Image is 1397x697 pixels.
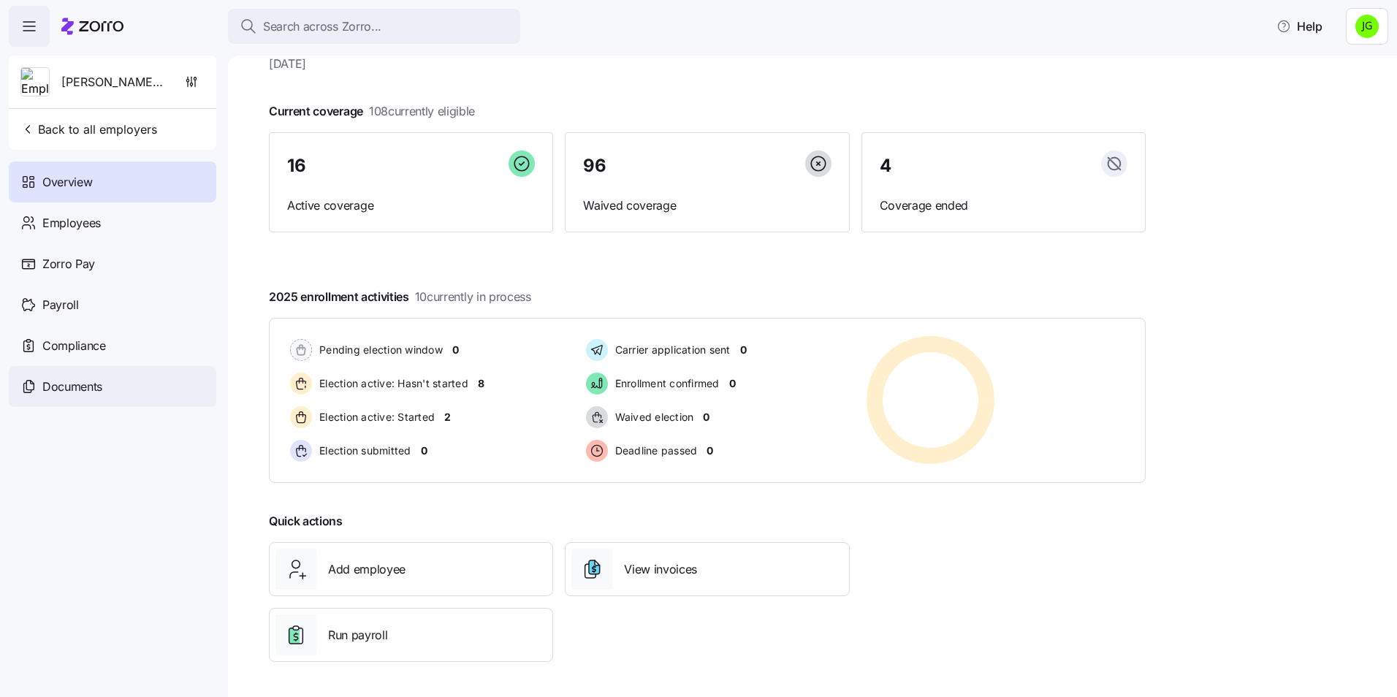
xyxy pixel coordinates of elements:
span: 0 [421,443,427,458]
span: Carrier application sent [611,343,731,357]
span: Back to all employers [20,121,157,138]
span: Add employee [328,560,406,579]
span: Deadline passed [611,443,698,458]
a: Documents [9,366,216,407]
span: Employees [42,214,101,232]
span: Election submitted [315,443,411,458]
span: View invoices [624,560,697,579]
span: Election active: Started [315,410,435,424]
span: 4 [880,157,891,175]
a: Payroll [9,284,216,325]
span: 2 [444,410,451,424]
span: Search across Zorro... [263,18,381,36]
span: 0 [452,343,459,357]
img: a4774ed6021b6d0ef619099e609a7ec5 [1355,15,1379,38]
span: [PERSON_NAME] Supply Company [61,73,167,91]
button: Back to all employers [15,115,163,144]
span: 96 [583,157,606,175]
span: Election active: Hasn't started [315,376,468,391]
span: 10 currently in process [415,288,531,306]
span: 2025 enrollment activities [269,288,531,306]
a: Zorro Pay [9,243,216,284]
span: Overview [42,173,92,191]
span: Current coverage [269,102,475,121]
span: Quick actions [269,512,343,530]
a: Overview [9,161,216,202]
span: [DATE] [269,55,1146,73]
span: Zorro Pay [42,255,95,273]
span: Enrollment confirmed [611,376,720,391]
button: Search across Zorro... [228,9,520,44]
span: 8 [478,376,484,391]
img: Employer logo [21,68,49,97]
span: Documents [42,378,102,396]
span: Help [1276,18,1322,35]
span: Pending election window [315,343,443,357]
span: 108 currently eligible [369,102,475,121]
a: Compliance [9,325,216,366]
span: Waived coverage [583,197,831,215]
span: 16 [287,157,305,175]
a: Employees [9,202,216,243]
span: Run payroll [328,626,387,644]
span: 0 [729,376,736,391]
span: 0 [703,410,709,424]
span: 0 [740,343,747,357]
span: Compliance [42,337,106,355]
span: 0 [707,443,713,458]
span: Active coverage [287,197,535,215]
span: Payroll [42,296,79,314]
span: Coverage ended [880,197,1127,215]
span: Waived election [611,410,694,424]
button: Help [1265,12,1334,41]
